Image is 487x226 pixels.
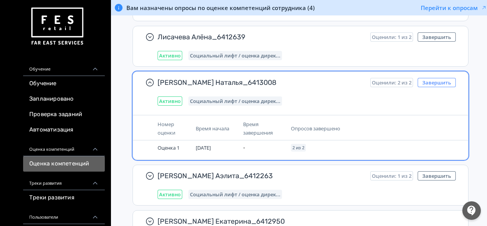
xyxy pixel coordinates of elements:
button: Завершить [418,32,456,42]
a: Оценка компетенций [23,156,105,172]
button: Перейти к опросам [421,4,487,12]
span: Оценка 1 [158,144,180,151]
span: Номер оценки [158,121,175,136]
td: - [240,140,287,155]
a: Проверка заданий [23,107,105,122]
span: Вам назначены опросы по оценке компетенций сотрудника (4) [126,4,315,12]
span: Активно [159,52,181,59]
span: [PERSON_NAME] Екатерина_6412950 [158,217,450,226]
span: Социальный лифт / оценка директора магазина [190,52,280,59]
a: Запланировано [23,91,105,107]
span: 2 из 2 [292,145,304,150]
span: Время завершения [243,121,273,136]
span: Активно [159,191,181,197]
a: Обучение [23,76,105,91]
div: Треки развития [23,172,105,190]
span: Оценили: 1 из 2 [372,173,411,179]
span: Время начала [196,125,229,132]
span: Оценили: 2 из 2 [372,79,411,86]
span: [PERSON_NAME] Аэлита_6412263 [158,171,364,180]
span: Оценили: 1 из 2 [372,34,411,40]
span: Социальный лифт / оценка директора магазина [190,98,280,104]
img: https://files.teachbase.ru/system/account/57463/logo/medium-936fc5084dd2c598f50a98b9cbe0469a.png [29,5,85,48]
span: Опросов завершено [291,125,340,132]
span: [DATE] [196,144,211,151]
button: Завершить [418,78,456,87]
button: Завершить [418,171,456,180]
span: Активно [159,98,181,104]
a: Автоматизация [23,122,105,138]
span: Социальный лифт / оценка директора магазина [190,191,280,197]
a: Треки развития [23,190,105,206]
span: [PERSON_NAME] Наталья_6413008 [158,78,364,87]
div: Пользователи [23,206,105,224]
div: Обучение [23,57,105,76]
span: Лисачева Алёна_6412639 [158,32,364,42]
div: Оценка компетенций [23,138,105,156]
